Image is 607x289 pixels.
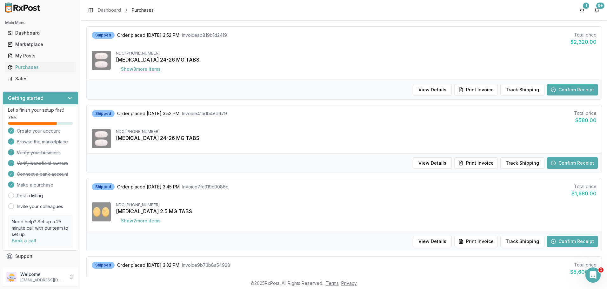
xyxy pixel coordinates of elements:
[6,272,17,282] img: User avatar
[116,215,166,227] button: Show2more items
[592,5,602,15] button: 9+
[116,129,597,134] div: NDC: [PHONE_NUMBER]
[116,51,597,56] div: NDC: [PHONE_NUMBER]
[8,53,73,59] div: My Posts
[92,51,111,70] img: Entresto 24-26 MG TABS
[117,262,179,268] span: Order placed [DATE] 3:32 PM
[454,157,498,169] button: Print Invoice
[17,203,63,210] a: Invite your colleagues
[3,62,78,72] button: Purchases
[5,73,76,84] a: Sales
[571,183,597,190] div: Total price
[8,94,43,102] h3: Getting started
[117,184,180,190] span: Order placed [DATE] 3:45 PM
[547,84,598,95] button: Confirm Receipt
[116,207,597,215] div: [MEDICAL_DATA] 2.5 MG TABS
[8,41,73,48] div: Marketplace
[570,32,597,38] div: Total price
[116,202,597,207] div: NDC: [PHONE_NUMBER]
[98,7,121,13] a: Dashboard
[585,267,601,283] iframe: Intercom live chat
[17,171,68,177] span: Connect a bank account
[5,27,76,39] a: Dashboard
[341,280,357,286] a: Privacy
[500,84,544,95] button: Track Shipping
[116,63,166,75] button: Show3more items
[583,3,589,9] div: 1
[92,183,115,190] div: Shipped
[5,20,76,25] h2: Main Menu
[3,74,78,84] button: Sales
[117,32,179,38] span: Order placed [DATE] 3:52 PM
[326,280,339,286] a: Terms
[8,30,73,36] div: Dashboard
[8,115,17,121] span: 75 %
[17,160,68,167] span: Verify beneficial owners
[3,262,78,273] button: Feedback
[15,265,37,271] span: Feedback
[500,157,544,169] button: Track Shipping
[574,116,597,124] div: $580.00
[5,62,76,73] a: Purchases
[182,262,230,268] span: Invoice 9b73b8a54928
[182,32,227,38] span: Invoice ab819b1d2419
[547,157,598,169] button: Confirm Receipt
[454,236,498,247] button: Print Invoice
[116,56,597,63] div: [MEDICAL_DATA] 24-26 MG TABS
[570,38,597,46] div: $2,320.00
[413,236,452,247] button: View Details
[8,64,73,70] div: Purchases
[116,134,597,142] div: [MEDICAL_DATA] 24-26 MG TABS
[598,267,604,273] span: 1
[500,236,544,247] button: Track Shipping
[132,7,154,13] span: Purchases
[547,236,598,247] button: Confirm Receipt
[17,139,68,145] span: Browse the marketplace
[182,184,229,190] span: Invoice 7fc919c0086b
[17,182,53,188] span: Make a purchase
[571,190,597,197] div: $1,680.00
[577,5,587,15] button: 1
[3,3,43,13] img: RxPost Logo
[3,251,78,262] button: Support
[20,278,64,283] p: [EMAIL_ADDRESS][DOMAIN_NAME]
[182,110,227,117] span: Invoice 41adb48dff79
[5,50,76,62] a: My Posts
[413,157,452,169] button: View Details
[413,84,452,95] button: View Details
[570,262,597,268] div: Total price
[454,84,498,95] button: Print Invoice
[570,268,597,276] div: $5,600.00
[12,238,36,243] a: Book a call
[92,262,115,269] div: Shipped
[92,129,111,148] img: Entresto 24-26 MG TABS
[17,193,43,199] a: Post a listing
[98,7,154,13] nav: breadcrumb
[12,219,69,238] p: Need help? Set up a 25 minute call with our team to set up.
[3,28,78,38] button: Dashboard
[17,149,60,156] span: Verify your business
[92,202,111,221] img: Eliquis 2.5 MG TABS
[574,110,597,116] div: Total price
[117,110,179,117] span: Order placed [DATE] 3:52 PM
[17,128,60,134] span: Create your account
[8,76,73,82] div: Sales
[3,51,78,61] button: My Posts
[20,271,64,278] p: Welcome
[92,32,115,39] div: Shipped
[596,3,604,9] div: 9+
[5,39,76,50] a: Marketplace
[3,39,78,49] button: Marketplace
[92,110,115,117] div: Shipped
[8,107,73,113] p: Let's finish your setup first!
